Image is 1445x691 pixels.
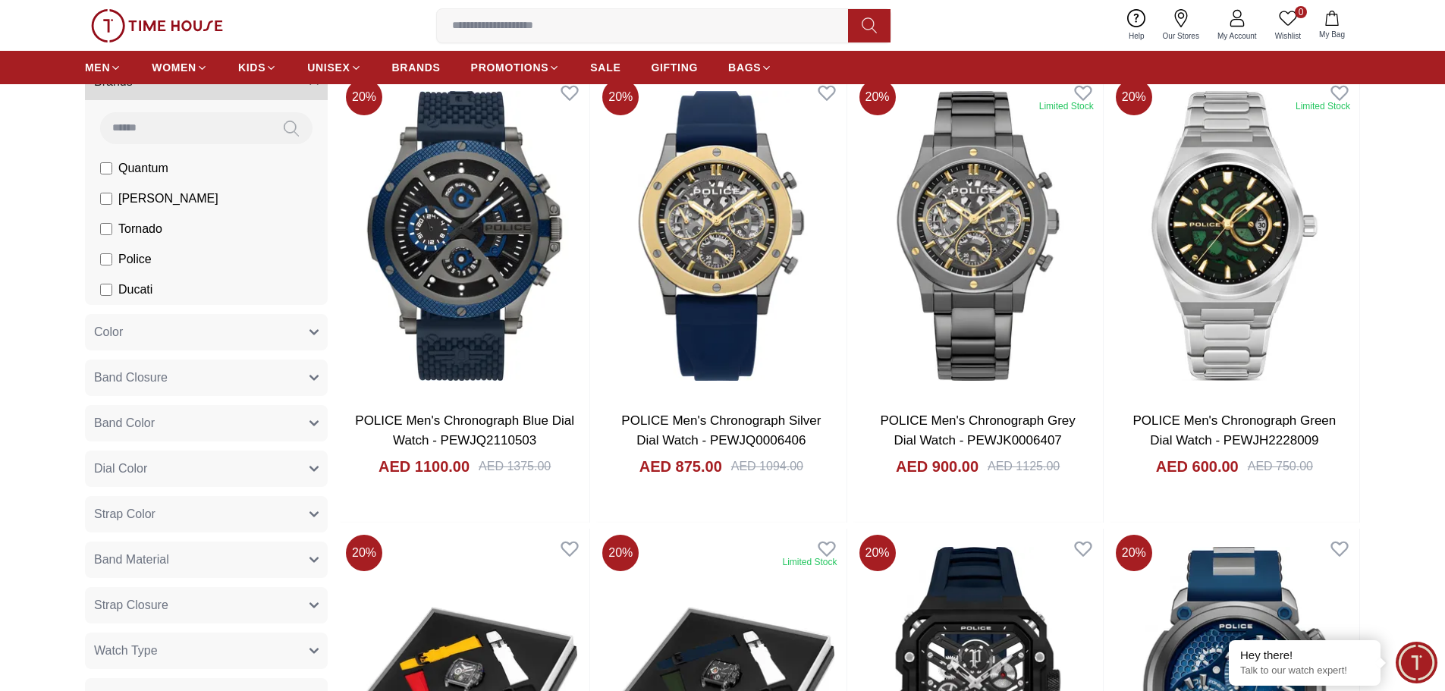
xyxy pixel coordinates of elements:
[853,73,1103,399] img: POLICE Men's Chronograph Grey Dial Watch - PEWJK0006407
[85,314,328,350] button: Color
[346,79,382,115] span: 20 %
[85,633,328,669] button: Watch Type
[651,60,698,75] span: GIFTING
[100,193,112,205] input: [PERSON_NAME]
[100,162,112,174] input: Quantum
[118,159,168,177] span: Quantum
[238,54,277,81] a: KIDS
[307,60,350,75] span: UNISEX
[1295,6,1307,18] span: 0
[1123,30,1151,42] span: Help
[1116,535,1152,571] span: 20 %
[1039,100,1094,112] div: Limited Stock
[118,220,162,238] span: Tornado
[85,451,328,487] button: Dial Color
[1240,648,1369,663] div: Hey there!
[118,190,218,208] span: [PERSON_NAME]
[100,253,112,265] input: Police
[1266,6,1310,45] a: 0Wishlist
[100,284,112,296] input: Ducati
[85,405,328,441] button: Band Color
[602,79,639,115] span: 20 %
[1310,8,1354,43] button: My Bag
[1396,642,1437,683] div: Chat Widget
[1154,6,1208,45] a: Our Stores
[1296,100,1350,112] div: Limited Stock
[1120,6,1154,45] a: Help
[1157,30,1205,42] span: Our Stores
[1313,29,1351,40] span: My Bag
[859,535,896,571] span: 20 %
[479,457,551,476] div: AED 1375.00
[152,54,208,81] a: WOMEN
[152,60,196,75] span: WOMEN
[621,413,821,448] a: POLICE Men's Chronograph Silver Dial Watch - PEWJQ0006406
[651,54,698,81] a: GIFTING
[1156,456,1239,477] h4: AED 600.00
[94,642,158,660] span: Watch Type
[85,542,328,578] button: Band Material
[1211,30,1263,42] span: My Account
[85,360,328,396] button: Band Closure
[988,457,1060,476] div: AED 1125.00
[728,54,772,81] a: BAGS
[1240,664,1369,677] p: Talk to our watch expert!
[1248,457,1313,476] div: AED 750.00
[782,556,837,568] div: Limited Stock
[880,413,1075,448] a: POLICE Men's Chronograph Grey Dial Watch - PEWJK0006407
[85,54,121,81] a: MEN
[392,54,441,81] a: BRANDS
[94,460,147,478] span: Dial Color
[896,456,979,477] h4: AED 900.00
[1110,73,1359,399] img: POLICE Men's Chronograph Green Dial Watch - PEWJH2228009
[590,54,620,81] a: SALE
[94,414,155,432] span: Band Color
[94,551,169,569] span: Band Material
[91,9,223,42] img: ...
[94,596,168,614] span: Strap Closure
[392,60,441,75] span: BRANDS
[94,369,168,387] span: Band Closure
[355,413,574,448] a: POLICE Men's Chronograph Blue Dial Watch - PEWJQ2110503
[94,323,123,341] span: Color
[340,73,589,399] img: POLICE Men's Chronograph Blue Dial Watch - PEWJQ2110503
[94,505,155,523] span: Strap Color
[1132,413,1336,448] a: POLICE Men's Chronograph Green Dial Watch - PEWJH2228009
[471,54,561,81] a: PROMOTIONS
[85,60,110,75] span: MEN
[118,281,152,299] span: Ducati
[731,457,803,476] div: AED 1094.00
[728,60,761,75] span: BAGS
[307,54,361,81] a: UNISEX
[100,223,112,235] input: Tornado
[238,60,265,75] span: KIDS
[346,535,382,571] span: 20 %
[639,456,722,477] h4: AED 875.00
[85,587,328,623] button: Strap Closure
[471,60,549,75] span: PROMOTIONS
[602,535,639,571] span: 20 %
[1116,79,1152,115] span: 20 %
[1269,30,1307,42] span: Wishlist
[859,79,896,115] span: 20 %
[590,60,620,75] span: SALE
[118,250,152,269] span: Police
[85,496,328,532] button: Strap Color
[596,73,846,399] img: POLICE Men's Chronograph Silver Dial Watch - PEWJQ0006406
[379,456,470,477] h4: AED 1100.00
